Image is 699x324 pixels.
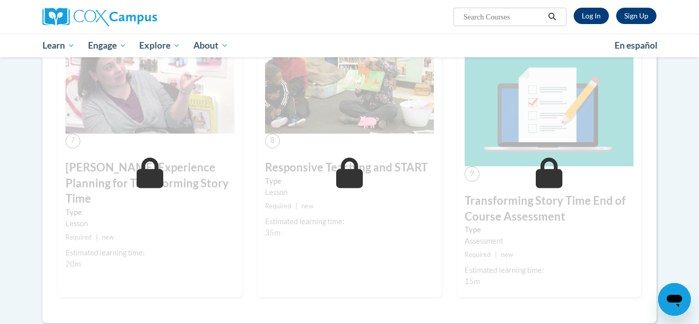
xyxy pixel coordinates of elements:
div: Lesson [265,187,434,198]
span: new [501,251,513,258]
span: Learn [42,39,75,52]
a: En español [608,35,664,56]
span: 35m [265,228,280,237]
a: About [187,34,235,57]
a: Explore [133,34,187,57]
span: En español [615,40,658,51]
div: Lesson [65,218,234,229]
button: Search [544,11,560,23]
iframe: Button to launch messaging window [658,283,691,316]
a: Engage [81,34,133,57]
a: Learn [36,34,81,57]
div: Estimated learning time: [265,216,434,227]
span: About [193,39,228,52]
img: Cox Campus [42,8,157,26]
span: | [295,202,297,210]
h3: [PERSON_NAME] Experience Planning for Transforming Story Time [65,160,234,207]
span: Explore [139,39,180,52]
h3: Responsive Teaching and START [265,160,434,176]
span: 15m [465,277,480,286]
a: Cox Campus [42,8,237,26]
span: 20m [65,260,81,268]
div: Assessment [465,235,634,247]
span: new [301,202,314,210]
input: Search Courses [463,11,544,23]
a: Register [616,8,657,24]
span: Required [465,251,491,258]
span: Engage [88,39,126,52]
div: Main menu [27,34,672,57]
span: | [96,233,98,241]
img: Course Image [65,38,234,134]
span: Required [65,233,92,241]
label: Type [265,176,434,187]
span: 8 [265,134,280,148]
img: Course Image [265,38,434,134]
span: Required [265,202,291,210]
label: Type [65,207,234,218]
div: Estimated learning time: [65,247,234,258]
img: Course Image [465,38,634,167]
span: 7 [65,134,80,148]
span: 9 [465,166,479,181]
label: Type [465,224,634,235]
span: | [495,251,497,258]
span: new [102,233,114,241]
div: Estimated learning time: [465,265,634,276]
a: Log In [574,8,609,24]
h3: Transforming Story Time End of Course Assessment [465,193,634,225]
